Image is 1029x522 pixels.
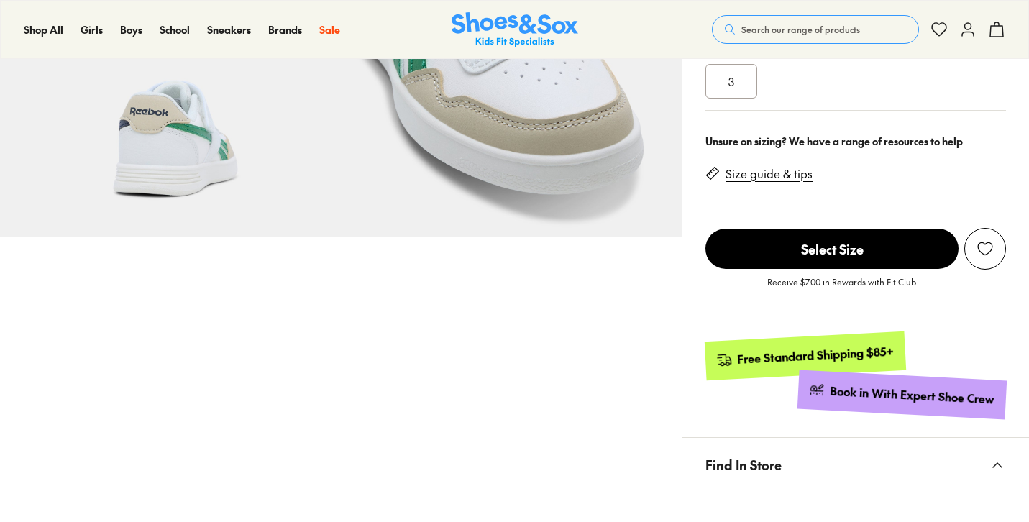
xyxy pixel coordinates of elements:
button: Add to Wishlist [964,228,1006,270]
a: Free Standard Shipping $85+ [705,331,906,380]
img: SNS_Logo_Responsive.svg [452,12,578,47]
a: Sale [319,22,340,37]
button: Find In Store [682,438,1029,492]
span: 3 [728,73,734,90]
button: Search our range of products [712,15,919,44]
a: Boys [120,22,142,37]
a: Shoes & Sox [452,12,578,47]
a: Sneakers [207,22,251,37]
iframe: Find in Store [705,492,1006,509]
div: Unsure on sizing? We have a range of resources to help [705,134,1006,149]
p: Receive $7.00 in Rewards with Fit Club [767,275,916,301]
span: Search our range of products [741,23,860,36]
a: School [160,22,190,37]
button: Select Size [705,228,959,270]
a: Brands [268,22,302,37]
a: Girls [81,22,103,37]
a: Shop All [24,22,63,37]
a: Book in With Expert Shoe Crew [797,370,1007,420]
a: Size guide & tips [726,166,813,182]
span: Select Size [705,229,959,269]
div: Free Standard Shipping $85+ [737,344,895,367]
span: Find In Store [705,444,782,486]
div: Book in With Expert Shoe Crew [830,383,995,408]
